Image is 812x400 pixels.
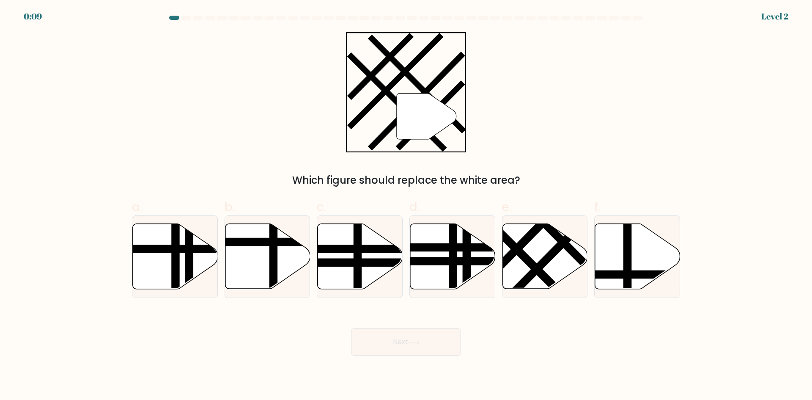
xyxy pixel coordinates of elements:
[317,199,326,215] span: c.
[397,94,456,139] g: "
[761,10,788,23] div: Level 2
[24,10,42,23] div: 0:09
[351,328,461,356] button: Next
[225,199,235,215] span: b.
[132,199,142,215] span: a.
[502,199,511,215] span: e.
[137,173,675,188] div: Which figure should replace the white area?
[594,199,600,215] span: f.
[409,199,420,215] span: d.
